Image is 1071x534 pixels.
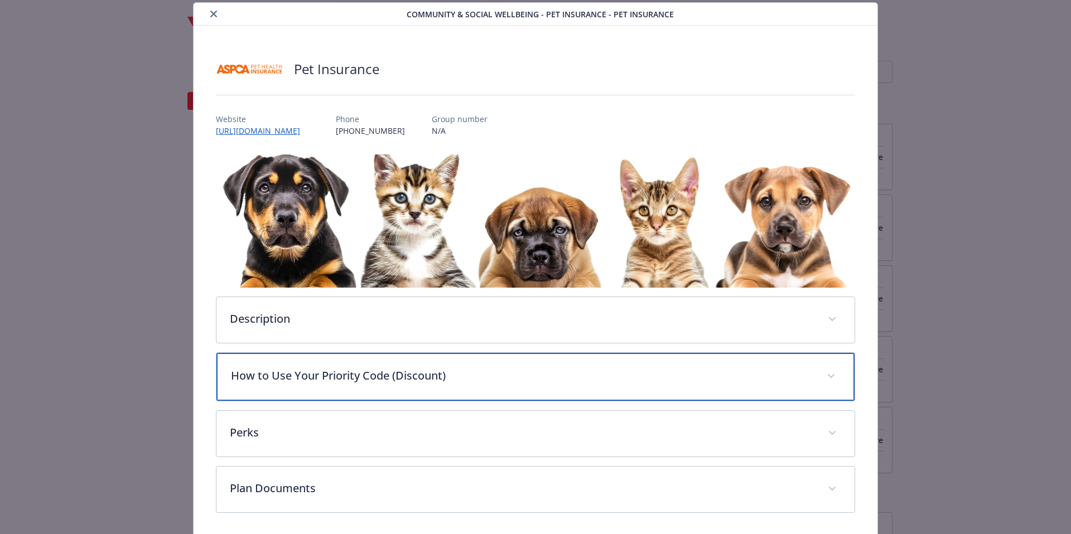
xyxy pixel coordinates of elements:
[230,480,815,497] p: Plan Documents
[230,310,815,327] p: Description
[216,52,283,86] img: ASPCA Pet Health Insurance
[294,60,379,79] h2: Pet Insurance
[216,297,855,343] div: Description
[216,353,855,401] div: How to Use Your Priority Code (Discount)
[230,424,815,441] p: Perks
[216,411,855,457] div: Perks
[336,125,405,137] p: [PHONE_NUMBER]
[407,8,674,20] span: Community & Social Wellbeing - Pet Insurance - Pet Insurance
[336,113,405,125] p: Phone
[207,7,220,21] button: close
[216,467,855,512] div: Plan Documents
[432,113,488,125] p: Group number
[432,125,488,137] p: N/A
[216,113,309,125] p: Website
[231,367,814,384] p: How to Use Your Priority Code (Discount)
[216,154,856,288] img: banner
[216,125,309,136] a: [URL][DOMAIN_NAME]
